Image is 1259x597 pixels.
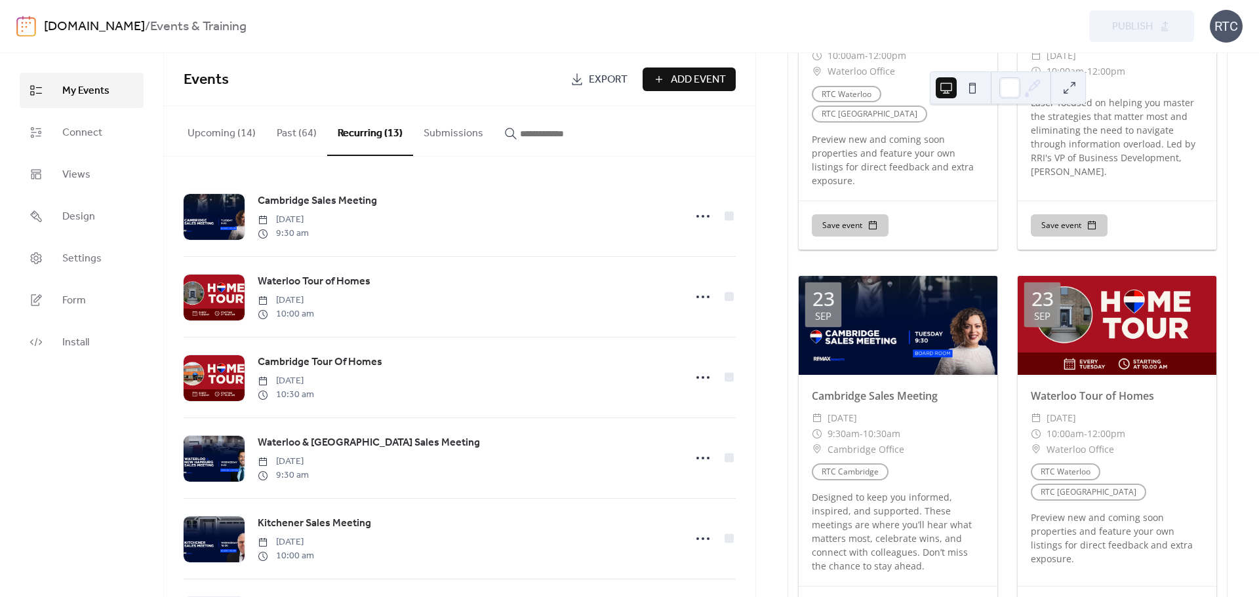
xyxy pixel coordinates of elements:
[44,14,145,39] a: [DOMAIN_NAME]
[258,274,370,290] span: Waterloo Tour of Homes
[828,64,895,79] span: Waterloo Office
[828,410,857,426] span: [DATE]
[799,132,997,187] div: Preview new and coming soon properties and feature your own listings for direct feedback and extr...
[1087,426,1125,442] span: 12:00pm
[1031,426,1041,442] div: ​
[1034,311,1050,321] div: Sep
[62,293,86,309] span: Form
[258,515,371,532] a: Kitchener Sales Meeting
[16,16,36,37] img: logo
[62,167,90,183] span: Views
[1031,410,1041,426] div: ​
[828,426,860,442] span: 9:30am
[258,455,309,469] span: [DATE]
[258,354,382,371] a: Cambridge Tour Of Homes
[812,426,822,442] div: ​
[266,106,327,155] button: Past (64)
[1031,442,1041,457] div: ​
[20,157,144,192] a: Views
[145,14,150,39] b: /
[177,106,266,155] button: Upcoming (14)
[1047,48,1076,64] span: [DATE]
[589,72,628,88] span: Export
[413,106,494,155] button: Submissions
[1047,426,1084,442] span: 10:00am
[828,442,904,457] span: Cambridge Office
[1031,214,1108,237] button: Save event
[258,193,377,209] span: Cambridge Sales Meeting
[20,282,144,318] a: Form
[1047,64,1084,79] span: 10:00am
[258,469,309,482] span: 9:30 am
[868,48,906,64] span: 12:00pm
[258,355,382,370] span: Cambridge Tour Of Homes
[20,73,144,108] a: My Events
[20,199,144,234] a: Design
[1210,10,1243,43] div: RTC
[258,535,314,549] span: [DATE]
[1018,388,1216,404] div: Waterloo Tour of Homes
[1087,64,1125,79] span: 12:00pm
[1031,289,1054,309] div: 23
[258,227,309,241] span: 9:30 am
[561,67,637,91] a: Export
[150,14,247,39] b: Events & Training
[812,64,822,79] div: ​
[258,273,370,290] a: Waterloo Tour of Homes
[1031,64,1041,79] div: ​
[1047,442,1114,457] span: Waterloo Office
[258,307,314,321] span: 10:00 am
[1031,48,1041,64] div: ​
[863,426,900,442] span: 10:30am
[258,213,309,227] span: [DATE]
[258,374,314,388] span: [DATE]
[1018,510,1216,566] div: Preview new and coming soon properties and feature your own listings for direct feedback and extr...
[20,324,144,360] a: Install
[258,193,377,210] a: Cambridge Sales Meeting
[865,48,868,64] span: -
[258,516,371,531] span: Kitchener Sales Meeting
[815,311,831,321] div: Sep
[258,434,480,452] a: Waterloo & [GEOGRAPHIC_DATA] Sales Meeting
[671,72,726,88] span: Add Event
[643,67,736,91] button: Add Event
[812,410,822,426] div: ​
[327,106,413,156] button: Recurring (13)
[62,251,102,267] span: Settings
[62,335,89,351] span: Install
[1084,426,1087,442] span: -
[258,388,314,402] span: 10:30 am
[20,115,144,150] a: Connect
[812,442,822,457] div: ​
[62,209,95,225] span: Design
[828,48,865,64] span: 10:00am
[812,214,889,237] button: Save event
[812,48,822,64] div: ​
[258,294,314,307] span: [DATE]
[1084,64,1087,79] span: -
[799,490,997,573] div: Designed to keep you informed, inspired, and supported. These meetings are where you’ll hear what...
[860,426,863,442] span: -
[62,125,102,141] span: Connect
[20,241,144,276] a: Settings
[62,83,110,99] span: My Events
[1047,410,1076,426] span: [DATE]
[1018,96,1216,178] div: Laser-focused on helping you master the strategies that matter most and eliminating the need to n...
[258,549,314,563] span: 10:00 am
[258,435,480,451] span: Waterloo & [GEOGRAPHIC_DATA] Sales Meeting
[184,66,229,94] span: Events
[799,388,997,404] div: Cambridge Sales Meeting
[812,289,835,309] div: 23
